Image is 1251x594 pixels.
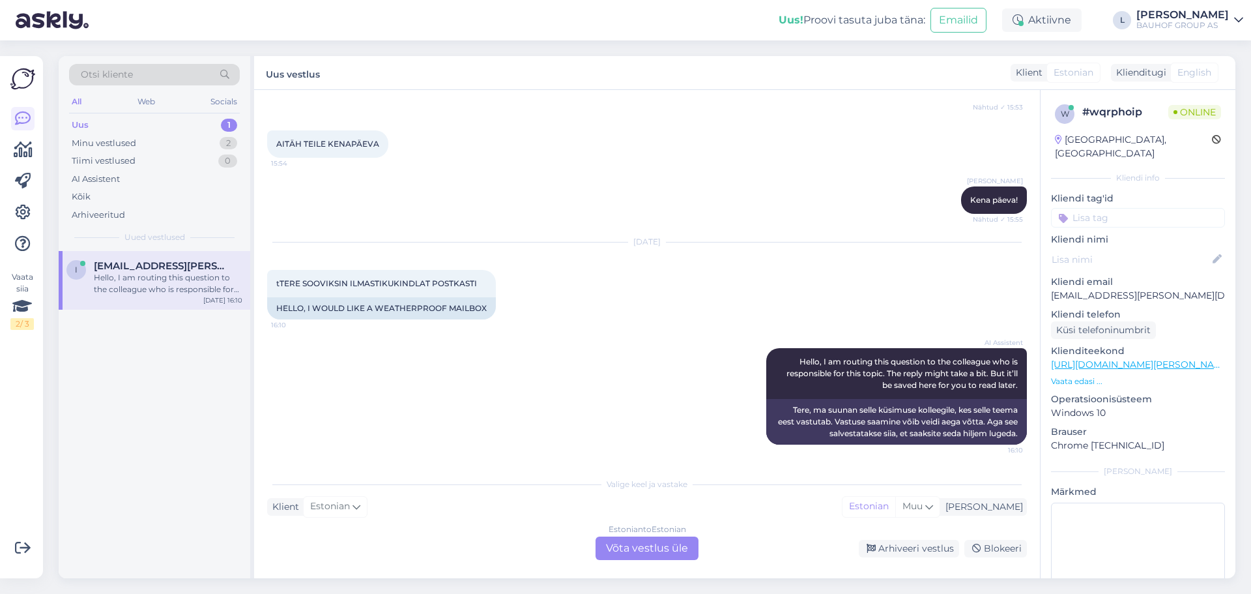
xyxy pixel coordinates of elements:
[609,524,686,535] div: Estonian to Estonian
[779,12,925,28] div: Proovi tasuta juba täna:
[1111,66,1166,80] div: Klienditugi
[94,260,229,272] span: imbi.jurgenson@gmail.com
[81,68,133,82] span: Otsi kliente
[1051,376,1225,387] p: Vaata edasi ...
[1051,172,1225,184] div: Kliendi info
[1051,208,1225,228] input: Lisa tag
[276,278,477,288] span: tTERE SOOVIKSIN ILMASTIKUKINDLAT POSTKASTI
[72,119,89,132] div: Uus
[1051,344,1225,358] p: Klienditeekond
[970,195,1018,205] span: Kena päeva!
[1054,66,1093,80] span: Estonian
[276,139,379,149] span: AITÄH TEILE KENAPÄEVA
[964,540,1027,557] div: Blokeeri
[859,540,959,557] div: Arhiveeri vestlus
[267,479,1027,490] div: Valige keel ja vastake
[1051,439,1225,453] p: Chrome [TECHNICAL_ID]
[1051,275,1225,289] p: Kliendi email
[1055,133,1212,160] div: [GEOGRAPHIC_DATA], [GEOGRAPHIC_DATA]
[1051,233,1225,246] p: Kliendi nimi
[1136,20,1229,31] div: BAUHOF GROUP AS
[1051,425,1225,439] p: Brauser
[940,500,1023,514] div: [PERSON_NAME]
[1113,11,1131,29] div: L
[779,14,803,26] b: Uus!
[267,500,299,514] div: Klient
[75,265,78,275] span: i
[267,236,1027,248] div: [DATE]
[1051,289,1225,303] p: [EMAIL_ADDRESS][PERSON_NAME][DOMAIN_NAME]
[310,499,350,514] span: Estonian
[1061,109,1069,119] span: w
[72,190,91,203] div: Kõik
[1051,406,1225,420] p: Windows 10
[974,445,1023,455] span: 16:10
[271,158,320,168] span: 15:54
[10,67,35,91] img: Askly Logo
[1051,321,1156,339] div: Küsi telefoninumbrit
[266,64,320,82] label: Uus vestlus
[973,102,1023,112] span: Nähtud ✓ 15:53
[72,155,136,168] div: Tiimi vestlused
[72,209,125,222] div: Arhiveeritud
[902,500,923,512] span: Muu
[1052,252,1210,267] input: Lisa nimi
[930,8,986,33] button: Emailid
[10,271,34,330] div: Vaata siia
[967,176,1023,186] span: [PERSON_NAME]
[220,137,237,150] div: 2
[596,537,698,560] div: Võta vestlus üle
[135,93,158,110] div: Web
[1136,10,1229,20] div: [PERSON_NAME]
[72,137,136,150] div: Minu vestlused
[973,215,1023,224] span: Nähtud ✓ 15:55
[786,357,1020,390] span: Hello, I am routing this question to the colleague who is responsible for this topic. The reply m...
[1177,66,1211,80] span: English
[1136,10,1243,31] a: [PERSON_NAME]BAUHOF GROUP AS
[271,320,320,330] span: 16:10
[766,399,1027,445] div: Tere, ma suunan selle küsimuse kolleegile, kes selle teema eest vastutab. Vastuse saamine võib ve...
[203,295,242,305] div: [DATE] 16:10
[221,119,237,132] div: 1
[267,297,496,319] div: HELLO, I WOULD LIKE A WEATHERPROOF MAILBOX
[124,231,185,243] span: Uued vestlused
[1082,104,1168,120] div: # wqrphoip
[1168,105,1221,119] span: Online
[69,93,84,110] div: All
[1051,192,1225,205] p: Kliendi tag'id
[208,93,240,110] div: Socials
[1051,393,1225,406] p: Operatsioonisüsteem
[1011,66,1042,80] div: Klient
[218,155,237,168] div: 0
[1051,466,1225,477] div: [PERSON_NAME]
[1002,8,1082,32] div: Aktiivne
[72,173,120,186] div: AI Assistent
[1051,359,1231,370] a: [URL][DOMAIN_NAME][PERSON_NAME]
[842,497,895,516] div: Estonian
[10,318,34,330] div: 2 / 3
[974,338,1023,348] span: AI Assistent
[94,272,242,295] div: Hello, I am routing this question to the colleague who is responsible for this topic. The reply m...
[1051,485,1225,499] p: Märkmed
[1051,308,1225,321] p: Kliendi telefon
